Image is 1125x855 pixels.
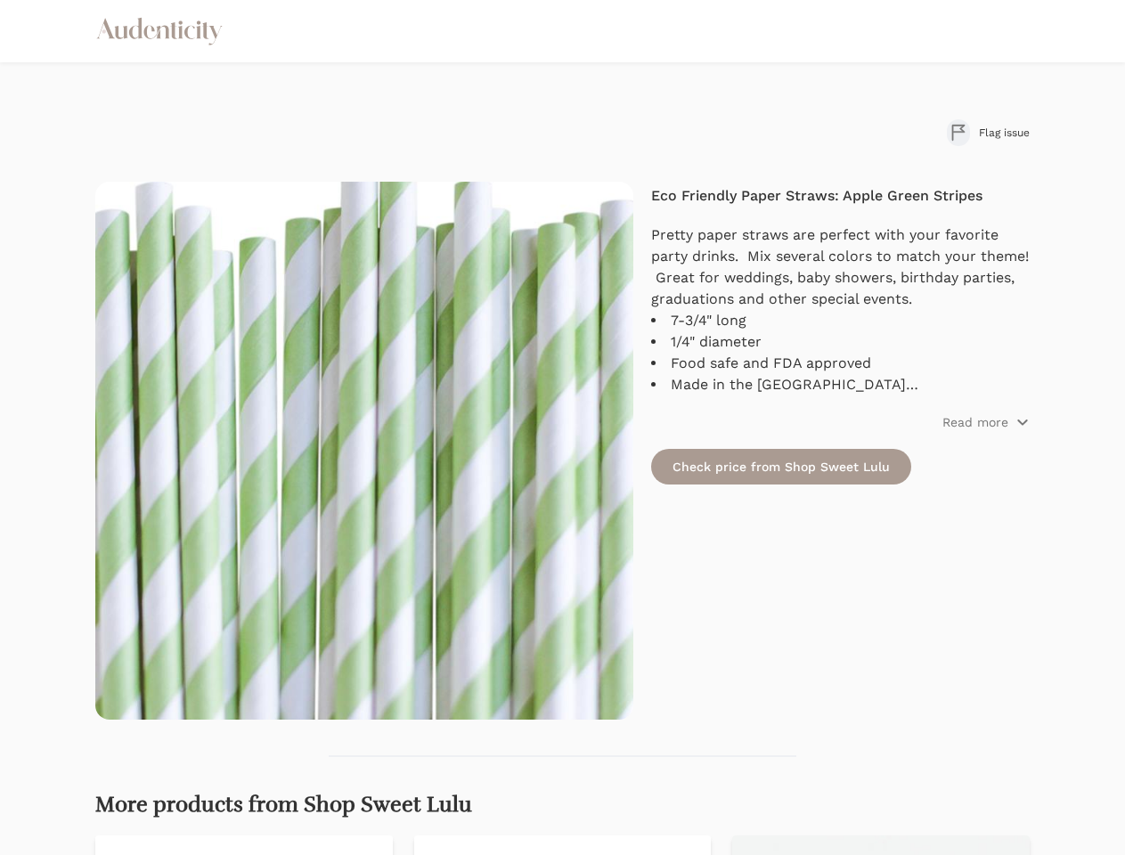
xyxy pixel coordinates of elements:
[651,374,1031,395] li: Made in the [GEOGRAPHIC_DATA]
[95,182,633,720] img: Eco Friendly Paper Straws: Apple Green Stripes - Shop Sweet Lulu
[947,119,1030,146] button: Flag issue
[651,331,1031,353] li: 1/4" diameter
[95,793,1031,818] h2: More products from Shop Sweet Lulu
[651,353,1031,374] li: Food safe and FDA approved
[942,413,1008,431] p: Read more
[651,310,1031,331] li: 7-3/4" long
[651,449,911,484] a: Check price from Shop Sweet Lulu
[651,224,1031,310] p: Pretty paper straws are perfect with your favorite party drinks. Mix several colors to match your...
[651,185,1031,207] h4: Eco Friendly Paper Straws: Apple Green Stripes
[979,126,1030,140] span: Flag issue
[942,413,1030,431] button: Read more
